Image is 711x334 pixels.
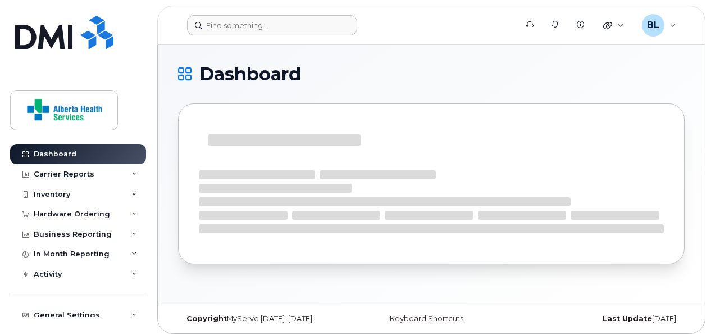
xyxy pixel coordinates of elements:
[603,314,652,323] strong: Last Update
[390,314,463,323] a: Keyboard Shortcuts
[516,314,685,323] div: [DATE]
[178,314,347,323] div: MyServe [DATE]–[DATE]
[199,66,301,83] span: Dashboard
[186,314,227,323] strong: Copyright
